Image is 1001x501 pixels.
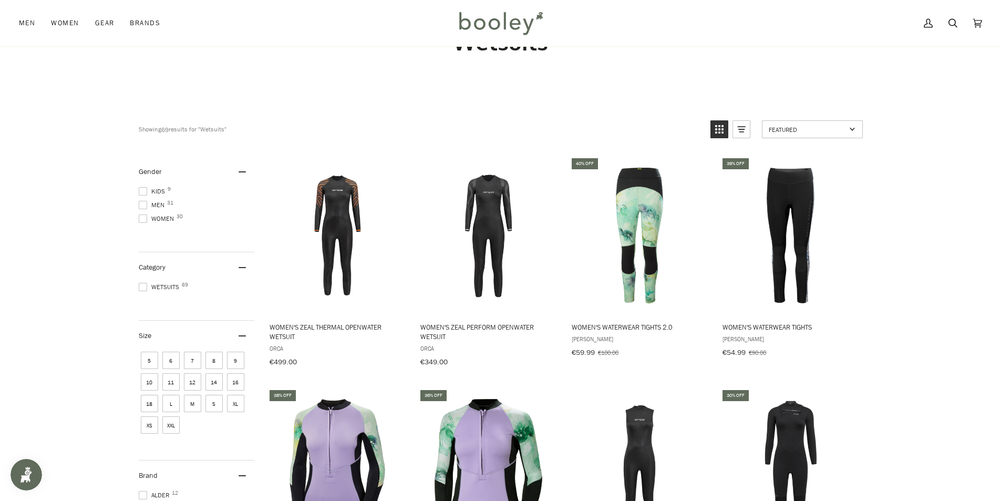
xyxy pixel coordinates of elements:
[162,416,180,434] span: Size: XXL
[205,373,223,391] span: Size: 14
[139,167,162,177] span: Gender
[205,352,223,369] span: Size: 8
[227,373,244,391] span: Size: 16
[723,347,746,357] span: €54.99
[721,166,860,305] img: Helly Hansen Women's Waterwear Tights Grey Fog Esra - Booley Galway
[162,352,180,369] span: Size: 6
[141,395,158,412] span: Size: 18
[205,395,223,412] span: Size: S
[19,18,35,28] span: Men
[270,390,296,401] div: 38% off
[762,120,863,138] a: Sort options
[184,373,201,391] span: Size: 12
[141,352,158,369] span: Size: 5
[162,395,180,412] span: Size: L
[172,490,178,496] span: 12
[139,262,166,272] span: Category
[572,158,598,169] div: 40% off
[139,282,182,292] span: Wetsuits
[11,459,42,490] iframe: Button to open loyalty program pop-up
[420,344,556,353] span: Orca
[572,322,708,332] span: Women's WaterWear Tights 2.0
[139,214,177,223] span: Women
[139,120,703,138] div: Showing results for "Wetsuits"
[420,390,447,401] div: 36% off
[139,471,158,480] span: Brand
[419,166,558,305] img: Orca Women's Zeal Perform Openwater Wetsuit Black - Booley Galway
[51,18,79,28] span: Women
[570,157,709,361] a: Women's WaterWear Tights 2.0
[749,348,766,357] span: €90.00
[455,8,546,38] img: Booley
[177,214,183,219] span: 30
[139,200,168,210] span: Men
[141,373,158,391] span: Size: 10
[227,395,244,412] span: Size: XL
[270,344,406,353] span: Orca
[732,120,750,138] a: View list mode
[572,347,595,357] span: €59.99
[723,390,749,401] div: 30% off
[227,352,244,369] span: Size: 9
[723,334,859,343] span: [PERSON_NAME]
[570,166,709,305] img: Helly Hansen Women's Waterwear Tights 2.0 Jade Esra - Booley Galway
[139,490,172,500] span: Alder
[723,322,859,332] span: Women's WaterWear Tights
[270,357,297,367] span: €499.00
[598,348,618,357] span: €100.00
[139,187,168,196] span: Kids
[420,357,448,367] span: €349.00
[168,187,171,192] span: 9
[184,395,201,412] span: Size: M
[710,120,728,138] a: View grid mode
[769,125,846,134] span: Featured
[182,282,188,288] span: 69
[721,157,860,361] a: Women's WaterWear Tights
[161,125,169,134] b: 69
[420,322,556,341] span: Women's Zeal Perform Openwater Wetsuit
[139,331,151,341] span: Size
[162,373,180,391] span: Size: 11
[268,166,407,305] img: Orca Women's Zeal Thermal Openwater Wetsuit Black - Booley Galway
[95,18,115,28] span: Gear
[130,18,160,28] span: Brands
[572,334,708,343] span: [PERSON_NAME]
[723,158,749,169] div: 39% off
[419,157,558,370] a: Women's Zeal Perform Openwater Wetsuit
[184,352,201,369] span: Size: 7
[270,322,406,341] span: Women's Zeal Thermal Openwater Wetsuit
[141,416,158,434] span: Size: XS
[268,157,407,370] a: Women's Zeal Thermal Openwater Wetsuit
[167,200,173,206] span: 31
